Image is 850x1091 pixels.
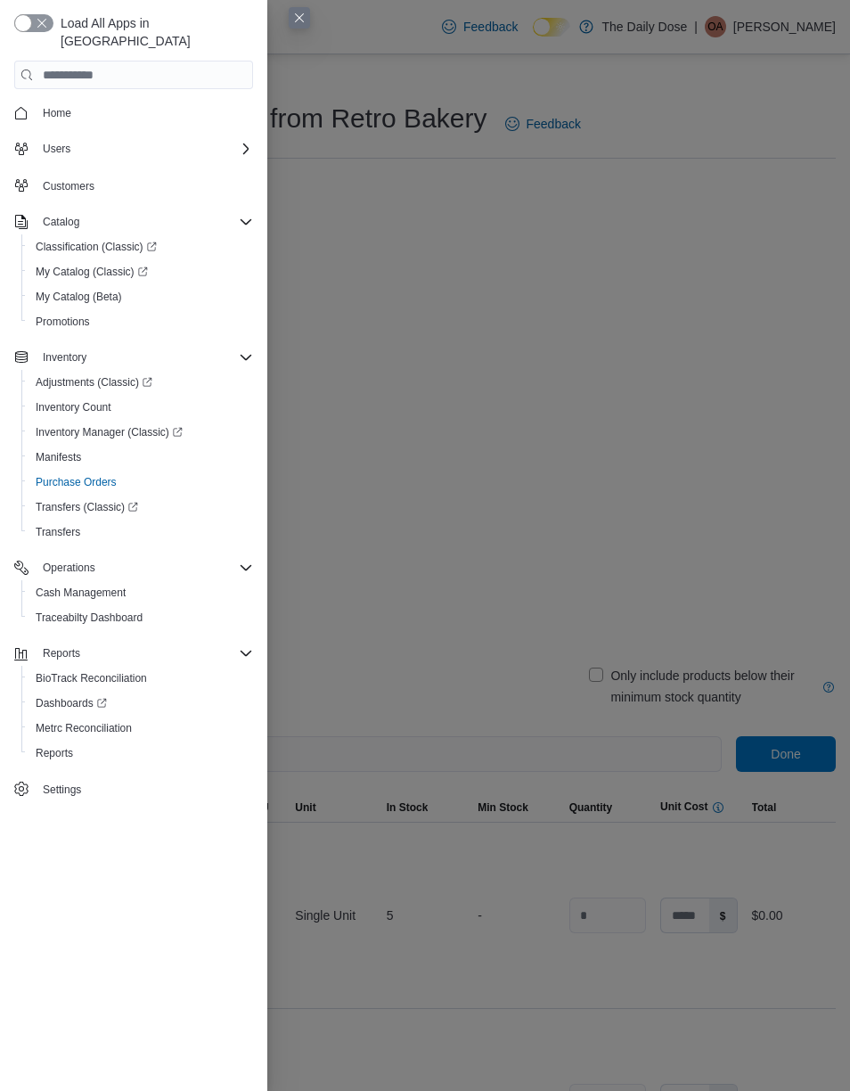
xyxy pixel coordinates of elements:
span: Cash Management [36,586,126,600]
a: Inventory Manager (Classic) [21,420,260,445]
span: Catalog [43,215,79,229]
span: Manifests [29,447,253,468]
a: Dashboards [29,693,114,714]
span: Users [43,142,70,156]
span: BioTrack Reconciliation [29,668,253,689]
span: Promotions [36,315,90,329]
span: Inventory Manager (Classic) [29,422,253,443]
span: Adjustments (Classic) [36,375,152,390]
span: My Catalog (Beta) [36,290,122,304]
span: Dashboards [36,696,107,710]
span: Manifests [36,450,81,464]
a: Promotions [29,311,97,332]
button: Cash Management [21,580,260,605]
a: Adjustments (Classic) [29,372,159,393]
a: Classification (Classic) [21,234,260,259]
span: Inventory Count [36,400,111,414]
a: Settings [36,779,88,800]
button: Settings [7,776,260,802]
span: My Catalog (Beta) [29,286,253,308]
nav: Complex example [14,93,253,806]
a: Cash Management [29,582,133,603]
a: Adjustments (Classic) [21,370,260,395]
a: Home [36,103,78,124]
span: Transfers [29,521,253,543]
span: Load All Apps in [GEOGRAPHIC_DATA] [53,14,253,50]
button: Traceabilty Dashboard [21,605,260,630]
span: Transfers (Classic) [36,500,138,514]
span: Reports [36,746,73,760]
span: Classification (Classic) [29,236,253,258]
span: Classification (Classic) [36,240,157,254]
span: Settings [36,778,253,800]
a: Metrc Reconciliation [29,718,139,739]
button: Customers [7,172,260,198]
button: Metrc Reconciliation [21,716,260,741]
span: Inventory [43,350,86,365]
button: Users [7,136,260,161]
button: Close this dialog [289,7,310,29]
a: Reports [29,742,80,764]
a: My Catalog (Classic) [29,261,155,283]
a: Transfers (Classic) [29,496,145,518]
button: Manifests [21,445,260,470]
a: Manifests [29,447,88,468]
button: Operations [36,557,102,578]
a: Purchase Orders [29,472,124,493]
button: Purchase Orders [21,470,260,495]
a: Customers [36,176,102,197]
span: Traceabilty Dashboard [29,607,253,628]
span: Transfers (Classic) [29,496,253,518]
button: Home [7,100,260,126]
span: Purchase Orders [29,472,253,493]
button: Reports [21,741,260,766]
span: Inventory [36,347,253,368]
span: My Catalog (Classic) [36,265,148,279]
span: Promotions [29,311,253,332]
span: My Catalog (Classic) [29,261,253,283]
a: My Catalog (Classic) [21,259,260,284]
button: Catalog [36,211,86,233]
button: Inventory [7,345,260,370]
span: Reports [36,643,253,664]
span: Purchase Orders [36,475,117,489]
span: Settings [43,783,81,797]
span: Dashboards [29,693,253,714]
a: BioTrack Reconciliation [29,668,154,689]
a: Traceabilty Dashboard [29,607,150,628]
span: Metrc Reconciliation [36,721,132,735]
span: Home [36,102,253,124]
span: Reports [43,646,80,660]
span: Customers [43,179,94,193]
span: Adjustments (Classic) [29,372,253,393]
span: Transfers [36,525,80,539]
button: Reports [7,641,260,666]
span: Reports [29,742,253,764]
span: Catalog [36,211,253,233]
span: Operations [36,557,253,578]
span: Home [43,106,71,120]
button: Operations [7,555,260,580]
span: Users [36,138,253,160]
a: Inventory Manager (Classic) [29,422,190,443]
span: Traceabilty Dashboard [36,611,143,625]
a: Dashboards [21,691,260,716]
button: Inventory Count [21,395,260,420]
a: Transfers [29,521,87,543]
a: Transfers (Classic) [21,495,260,520]
button: Users [36,138,78,160]
button: BioTrack Reconciliation [21,666,260,691]
span: Inventory Count [29,397,253,418]
button: Reports [36,643,87,664]
span: Operations [43,561,95,575]
a: My Catalog (Beta) [29,286,129,308]
a: Inventory Count [29,397,119,418]
button: Catalog [7,209,260,234]
button: Inventory [36,347,94,368]
a: Classification (Classic) [29,236,164,258]
button: Transfers [21,520,260,545]
span: Inventory Manager (Classic) [36,425,183,439]
span: Metrc Reconciliation [29,718,253,739]
button: Promotions [21,309,260,334]
span: Cash Management [29,582,253,603]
